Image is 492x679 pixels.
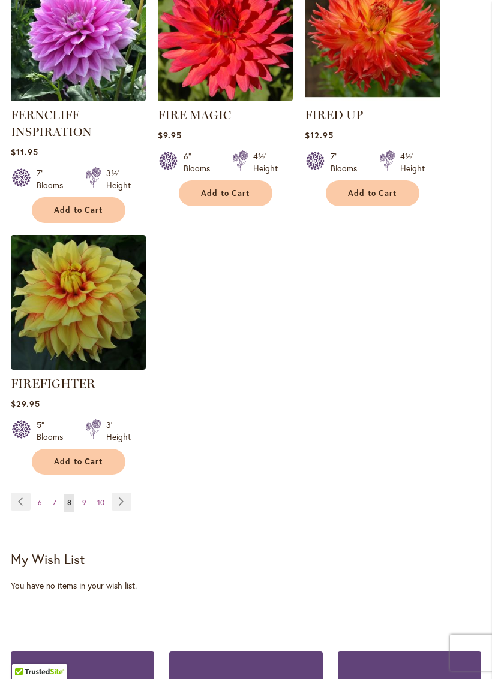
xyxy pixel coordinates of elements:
button: Add to Cart [179,180,272,206]
button: Add to Cart [32,197,125,223]
a: FIRE MAGIC [158,92,293,104]
div: 5" Blooms [37,419,71,443]
span: 8 [67,498,71,507]
a: FIREFIGHTER [11,361,146,372]
div: You have no items in your wish list. [11,580,481,592]
div: 7" Blooms [37,167,71,191]
a: FIRE MAGIC [158,108,231,122]
a: 10 [94,494,107,512]
span: $11.95 [11,146,38,158]
span: Add to Cart [348,188,397,198]
a: 6 [35,494,45,512]
button: Add to Cart [326,180,419,206]
span: Add to Cart [54,205,103,215]
iframe: Launch Accessibility Center [9,636,43,670]
span: 6 [38,498,42,507]
span: Add to Cart [201,188,250,198]
a: FERNCLIFF INSPIRATION [11,108,92,139]
a: 7 [50,494,59,512]
span: $29.95 [11,398,40,409]
a: FIREFIGHTER [11,376,95,391]
div: 4½' Height [400,150,425,174]
div: 3' Height [106,419,131,443]
a: Ferncliff Inspiration [11,92,146,104]
div: 3½' Height [106,167,131,191]
span: $9.95 [158,129,182,141]
button: Add to Cart [32,449,125,475]
span: Add to Cart [54,457,103,467]
a: 9 [79,494,89,512]
a: FIRED UP [305,108,363,122]
img: FIREFIGHTER [11,235,146,370]
div: 6" Blooms [184,150,218,174]
a: FIRED UP [305,92,440,104]
span: 10 [97,498,104,507]
span: 9 [82,498,86,507]
span: $12.95 [305,129,334,141]
span: 7 [53,498,56,507]
div: 7" Blooms [331,150,365,174]
strong: My Wish List [11,550,85,568]
div: 4½' Height [253,150,278,174]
